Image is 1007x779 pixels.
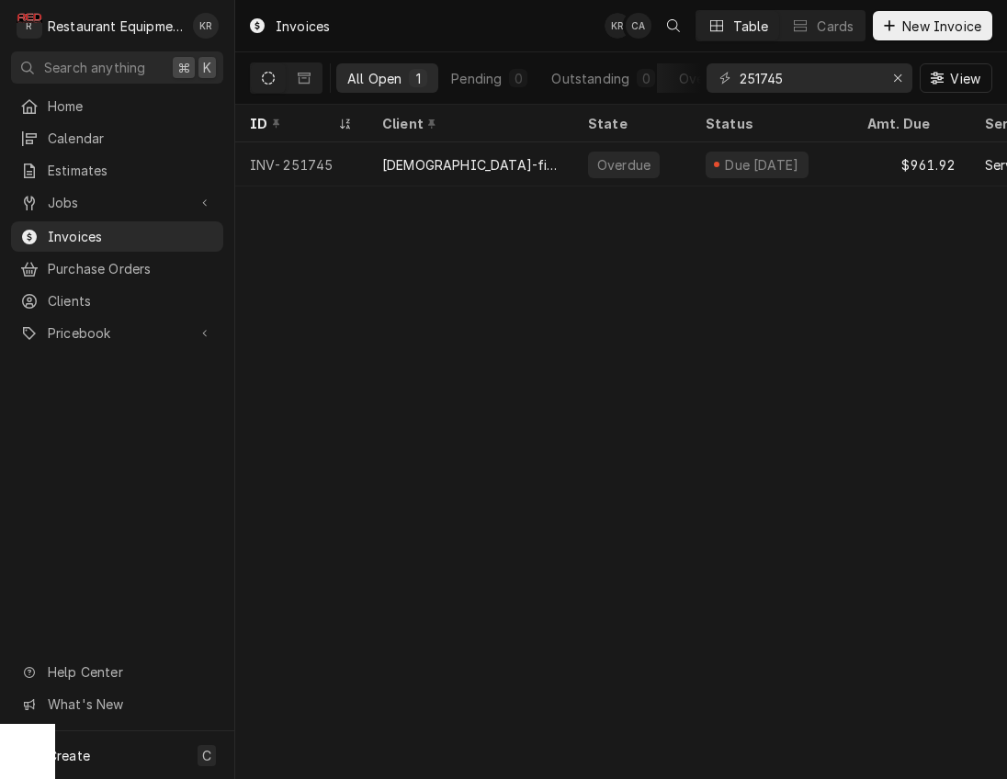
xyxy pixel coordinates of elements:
span: New Invoice [899,17,985,36]
a: Go to Pricebook [11,318,223,348]
span: Calendar [48,129,214,148]
span: K [203,58,211,77]
span: View [946,69,984,88]
a: Home [11,91,223,121]
div: CA [626,13,651,39]
div: All Open [347,69,402,88]
a: Invoices [11,221,223,252]
a: Estimates [11,155,223,186]
span: Invoices [48,227,214,246]
div: Status [706,114,834,133]
div: Restaurant Equipment Diagnostics's Avatar [17,13,42,39]
div: Outstanding [551,69,629,88]
div: Kelli Robinette's Avatar [193,13,219,39]
div: R [17,13,42,39]
button: New Invoice [873,11,992,40]
span: Home [48,96,214,116]
span: Search anything [44,58,145,77]
div: 0 [513,69,524,88]
div: $961.92 [853,142,970,186]
div: Amt. Due [867,114,952,133]
div: ID [250,114,334,133]
a: Go to What's New [11,689,223,719]
div: KR [605,13,630,39]
input: Keyword search [740,63,877,93]
div: State [588,114,676,133]
div: INV-251745 [235,142,368,186]
span: Estimates [48,161,214,180]
div: Table [733,17,769,36]
div: Overdue [679,69,732,88]
div: Restaurant Equipment Diagnostics [48,17,183,36]
span: Pricebook [48,323,187,343]
div: Overdue [595,155,652,175]
div: 1 [413,69,424,88]
span: Create [48,748,90,763]
div: Pending [451,69,502,88]
a: Purchase Orders [11,254,223,284]
div: Client [382,114,555,133]
span: Clients [48,291,214,310]
div: 0 [640,69,651,88]
span: Help Center [48,662,212,682]
div: Chrissy Adams's Avatar [626,13,651,39]
span: ⌘ [177,58,190,77]
div: Kelli Robinette's Avatar [605,13,630,39]
span: C [202,746,211,765]
span: Jobs [48,193,187,212]
div: KR [193,13,219,39]
button: Erase input [883,63,912,93]
button: Open search [659,11,688,40]
button: View [920,63,992,93]
div: [DEMOGRAPHIC_DATA]-fil-A ([PERSON_NAME]) [382,155,559,175]
button: Search anything⌘K [11,51,223,84]
span: Purchase Orders [48,259,214,278]
div: Due [DATE] [723,155,801,175]
a: Calendar [11,123,223,153]
span: What's New [48,694,212,714]
a: Clients [11,286,223,316]
a: Go to Help Center [11,657,223,687]
div: Cards [817,17,854,36]
a: Go to Jobs [11,187,223,218]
